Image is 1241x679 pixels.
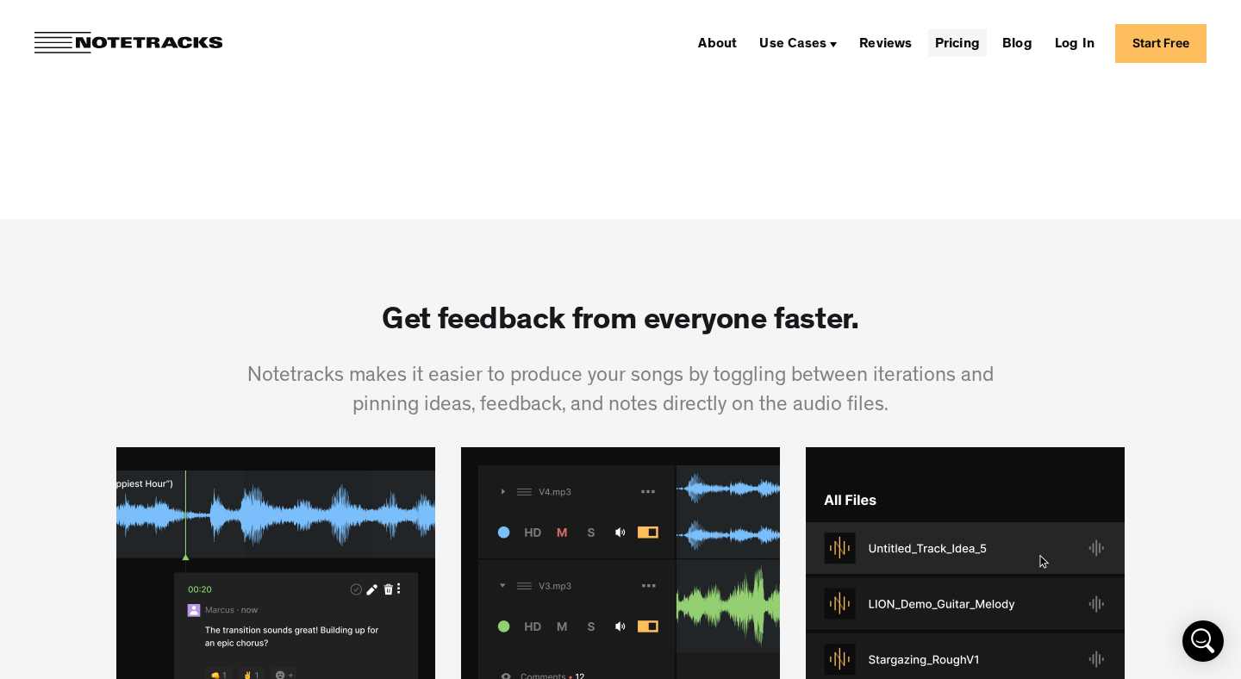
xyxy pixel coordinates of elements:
[1048,29,1101,57] a: Log In
[1115,24,1207,63] a: Start Free
[759,38,826,52] div: Use Cases
[382,305,858,341] h3: Get feedback from everyone faster.
[995,29,1039,57] a: Blog
[1182,620,1224,662] div: Open Intercom Messenger
[246,363,995,421] p: Notetracks makes it easier to produce your songs by toggling between iterations and pinning ideas...
[752,29,844,57] div: Use Cases
[928,29,987,57] a: Pricing
[691,29,744,57] a: About
[852,29,919,57] a: Reviews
